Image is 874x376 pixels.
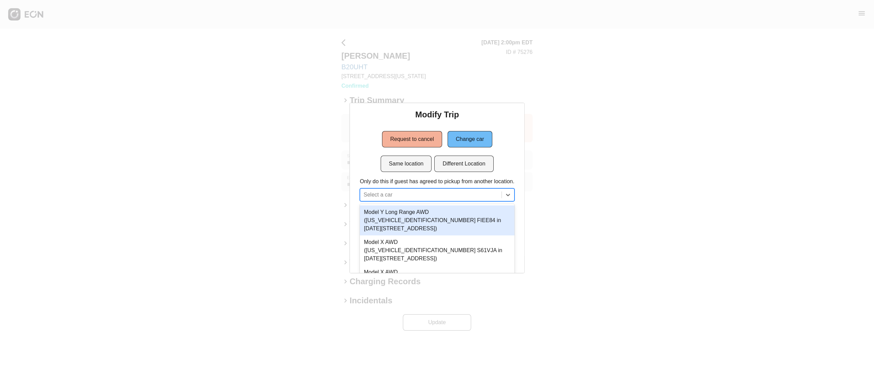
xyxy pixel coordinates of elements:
[448,131,492,147] button: Change car
[382,131,442,147] button: Request to cancel
[360,235,514,265] div: Model X AWD ([US_VEHICLE_IDENTIFICATION_NUMBER] S61VJA in [DATE][STREET_ADDRESS])
[360,205,514,235] div: Model Y Long Range AWD ([US_VEHICLE_IDENTIFICATION_NUMBER] FIEE84 in [DATE][STREET_ADDRESS])
[360,265,514,295] div: Model X AWD ([US_VEHICLE_IDENTIFICATION_NUMBER] A94UHU in [DATE][STREET_ADDRESS])
[360,177,514,186] p: Only do this if guest has agreed to pickup from another location.
[381,156,432,172] button: Same location
[415,109,459,120] h2: Modify Trip
[434,156,493,172] button: Different Location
